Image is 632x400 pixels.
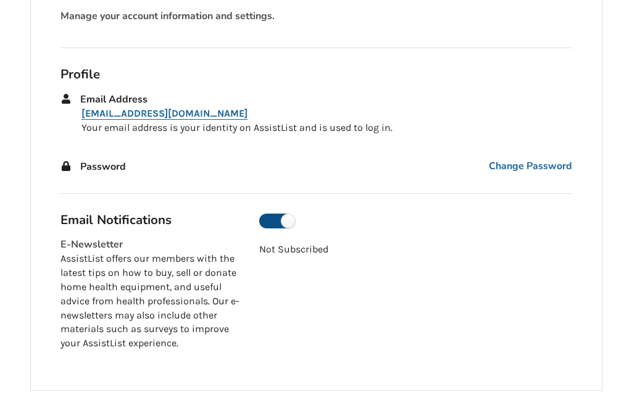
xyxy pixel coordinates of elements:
[80,160,126,174] span: Password
[80,93,148,107] span: Email Address
[60,10,572,24] div: Manage your account information and settings.
[489,160,572,174] span: Change Password
[60,252,240,351] p: AssistList offers our members with the latest tips on how to buy, sell or donate home health equi...
[259,243,572,257] p: Not Subscribed
[60,238,123,252] span: E-Newsletter
[60,67,572,83] div: Profile
[60,212,240,228] div: Email Notifications
[81,122,572,136] p: Your email address is your identity on AssistList and is used to log in.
